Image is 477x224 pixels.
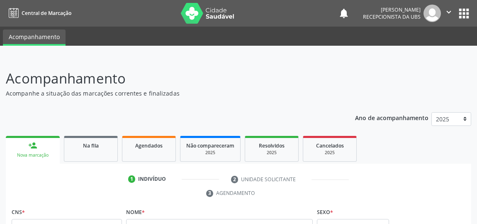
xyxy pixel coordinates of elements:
[138,175,166,183] div: Indivíduo
[444,7,453,17] i: 
[355,112,428,123] p: Ano de acompanhamento
[363,6,421,13] div: [PERSON_NAME]
[186,142,234,149] span: Não compareceram
[423,5,441,22] img: img
[316,142,344,149] span: Cancelados
[186,150,234,156] div: 2025
[126,206,145,219] label: Nome
[6,68,331,89] p: Acompanhamento
[317,206,333,219] label: Sexo
[251,150,292,156] div: 2025
[83,142,99,149] span: Na fila
[28,141,37,150] div: person_add
[128,175,136,183] div: 1
[135,142,163,149] span: Agendados
[309,150,350,156] div: 2025
[457,6,471,21] button: apps
[441,5,457,22] button: 
[6,6,71,20] a: Central de Marcação
[3,30,66,46] a: Acompanhamento
[22,10,71,17] span: Central de Marcação
[6,89,331,98] p: Acompanhe a situação das marcações correntes e finalizadas
[259,142,285,149] span: Resolvidos
[12,152,54,158] div: Nova marcação
[363,13,421,20] span: Recepcionista da UBS
[338,7,350,19] button: notifications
